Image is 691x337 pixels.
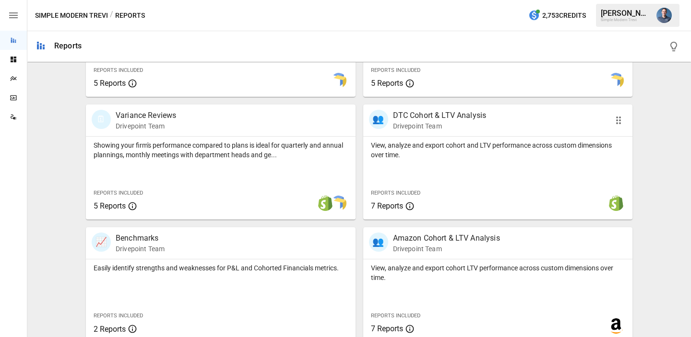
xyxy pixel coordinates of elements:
[393,121,487,131] p: Drivepoint Team
[94,140,348,160] p: Showing your firm's performance compared to plans is ideal for quarterly and annual plannings, mo...
[116,110,176,121] p: Variance Reviews
[94,79,126,88] span: 5 Reports
[371,140,625,160] p: View, analyze and export cohort and LTV performance across custom dimensions over time.
[331,73,346,88] img: smart model
[94,67,143,73] span: Reports Included
[318,196,333,211] img: shopify
[369,110,388,129] div: 👥
[94,325,126,334] span: 2 Reports
[116,121,176,131] p: Drivepoint Team
[94,263,348,273] p: Easily identify strengths and weaknesses for P&L and Cohorted Financials metrics.
[371,67,420,73] span: Reports Included
[54,41,82,50] div: Reports
[92,110,111,129] div: 🗓
[371,190,420,196] span: Reports Included
[393,110,487,121] p: DTC Cohort & LTV Analysis
[542,10,586,22] span: 2,753 Credits
[92,232,111,252] div: 📈
[371,79,403,88] span: 5 Reports
[608,73,624,88] img: smart model
[35,10,108,22] button: Simple Modern Trevi
[369,232,388,252] div: 👥
[371,324,403,333] span: 7 Reports
[601,18,651,22] div: Simple Modern Trevi
[94,201,126,210] span: 5 Reports
[116,232,165,244] p: Benchmarks
[608,196,624,211] img: shopify
[331,196,346,211] img: smart model
[371,263,625,282] p: View, analyze and export cohort LTV performance across custom dimensions over time.
[110,10,113,22] div: /
[393,244,500,254] p: Drivepoint Team
[393,232,500,244] p: Amazon Cohort & LTV Analysis
[651,2,678,29] button: Mike Beckham
[524,7,590,24] button: 2,753Credits
[601,9,651,18] div: [PERSON_NAME]
[656,8,672,23] img: Mike Beckham
[94,190,143,196] span: Reports Included
[608,318,624,334] img: amazon
[94,313,143,319] span: Reports Included
[371,201,403,210] span: 7 Reports
[371,313,420,319] span: Reports Included
[116,244,165,254] p: Drivepoint Team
